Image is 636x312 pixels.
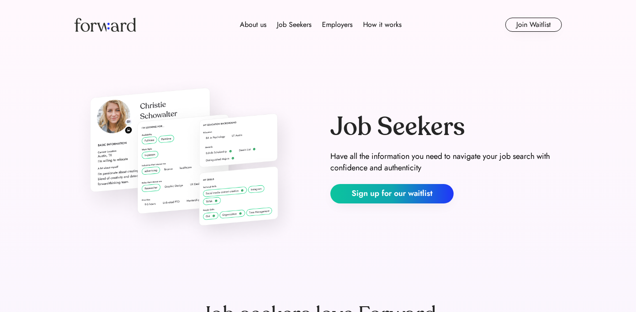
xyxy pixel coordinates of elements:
div: Employers [322,19,352,30]
img: Forward logo [74,18,136,32]
div: About us [240,19,266,30]
button: Sign up for our waitlist [330,184,454,203]
div: Job Seekers [277,19,311,30]
div: Job Seekers [330,113,465,141]
div: How it works [363,19,401,30]
button: Join Waitlist [505,18,562,32]
img: job-seekers-hero-image.png [74,67,306,249]
div: Have all the information you need to navigate your job search with confidence and authenticity [330,151,562,173]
